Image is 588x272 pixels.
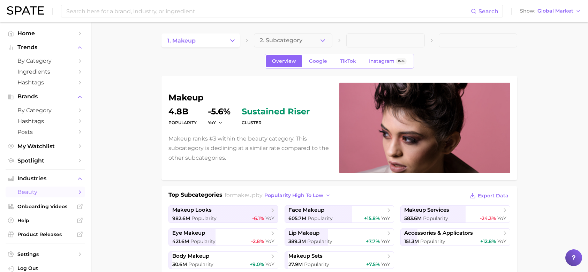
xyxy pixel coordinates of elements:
span: Popularity [307,238,332,244]
span: sustained riser [242,107,310,116]
span: Brands [17,93,73,100]
span: YoY [497,238,506,244]
a: accessories & applicators151.3m Popularity+12.8% YoY [400,228,510,246]
span: by Category [17,58,73,64]
span: My Watchlist [17,143,73,150]
a: Hashtags [6,116,85,127]
span: YoY [381,215,390,221]
span: +12.8% [480,238,496,244]
a: by Category [6,105,85,116]
button: Brands [6,91,85,102]
span: Popularity [423,215,448,221]
span: YoY [265,261,274,267]
button: 2. Subcategory [254,33,332,47]
span: 583.6m [404,215,422,221]
span: popularity high to low [264,192,323,198]
dt: Popularity [168,119,197,127]
p: Makeup ranks #3 within the beauty category. This subcategory is declining at a similar rate compa... [168,134,331,163]
span: makeup looks [172,207,212,213]
span: 30.6m [172,261,187,267]
span: Log Out [17,265,80,271]
a: My Watchlist [6,141,85,152]
a: Spotlight [6,155,85,166]
a: makeup services583.6m Popularity-24.3% YoY [400,205,510,223]
span: Settings [17,251,73,257]
span: body makeup [172,253,209,259]
span: +7.7% [366,238,380,244]
span: YoY [265,238,274,244]
a: 1. makeup [161,33,225,47]
button: Trends [6,42,85,53]
span: Hashtags [17,118,73,124]
a: face makeup605.7m Popularity+15.8% YoY [285,205,394,223]
span: beauty [17,189,73,195]
a: TikTok [334,55,362,67]
span: Popularity [304,261,329,267]
span: Trends [17,44,73,51]
a: Home [6,28,85,39]
span: Search [478,8,498,15]
span: Popularity [188,261,213,267]
h1: makeup [168,93,331,102]
span: +9.0% [250,261,264,267]
a: by Category [6,55,85,66]
span: +15.8% [364,215,380,221]
span: +7.5% [366,261,380,267]
span: Export Data [478,193,508,199]
h1: Top Subcategories [168,191,223,201]
span: for by [225,192,333,198]
a: Google [303,55,333,67]
span: 421.6m [172,238,189,244]
a: lip makeup389.3m Popularity+7.7% YoY [285,228,394,246]
span: Help [17,217,73,224]
span: YoY [265,215,274,221]
span: YoY [208,120,216,126]
span: Global Market [537,9,573,13]
img: SPATE [7,6,44,15]
dt: cluster [242,119,310,127]
span: YoY [497,215,506,221]
span: Product Releases [17,231,73,237]
span: Ingredients [17,68,73,75]
span: Onboarding Videos [17,203,73,210]
span: Hashtags [17,79,73,86]
span: Popularity [308,215,333,221]
span: 982.6m [172,215,190,221]
span: -24.3% [480,215,496,221]
button: ShowGlobal Market [518,7,583,16]
span: 389.3m [288,238,306,244]
span: -6.1% [252,215,264,221]
span: Posts [17,129,73,135]
span: Beta [398,58,405,64]
button: Change Category [225,33,240,47]
button: popularity high to low [263,191,333,200]
a: Overview [266,55,302,67]
span: Show [520,9,535,13]
span: TikTok [340,58,356,64]
span: Spotlight [17,157,73,164]
a: makeup looks982.6m Popularity-6.1% YoY [168,205,278,223]
span: 151.3m [404,238,419,244]
span: Overview [272,58,296,64]
span: by Category [17,107,73,114]
a: makeup sets27.9m Popularity+7.5% YoY [285,251,394,269]
span: Home [17,30,73,37]
span: makeup [232,192,256,198]
button: Industries [6,173,85,184]
span: 1. makeup [167,37,196,44]
a: beauty [6,187,85,197]
a: Ingredients [6,66,85,77]
span: Popularity [420,238,445,244]
span: -2.8% [251,238,264,244]
span: Popularity [191,215,217,221]
span: accessories & applicators [404,230,473,236]
a: body makeup30.6m Popularity+9.0% YoY [168,251,278,269]
span: 27.9m [288,261,303,267]
a: Product Releases [6,229,85,240]
span: makeup sets [288,253,323,259]
span: YoY [381,238,390,244]
a: Onboarding Videos [6,201,85,212]
a: eye makeup421.6m Popularity-2.8% YoY [168,228,278,246]
span: YoY [381,261,390,267]
span: 2. Subcategory [260,37,302,44]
